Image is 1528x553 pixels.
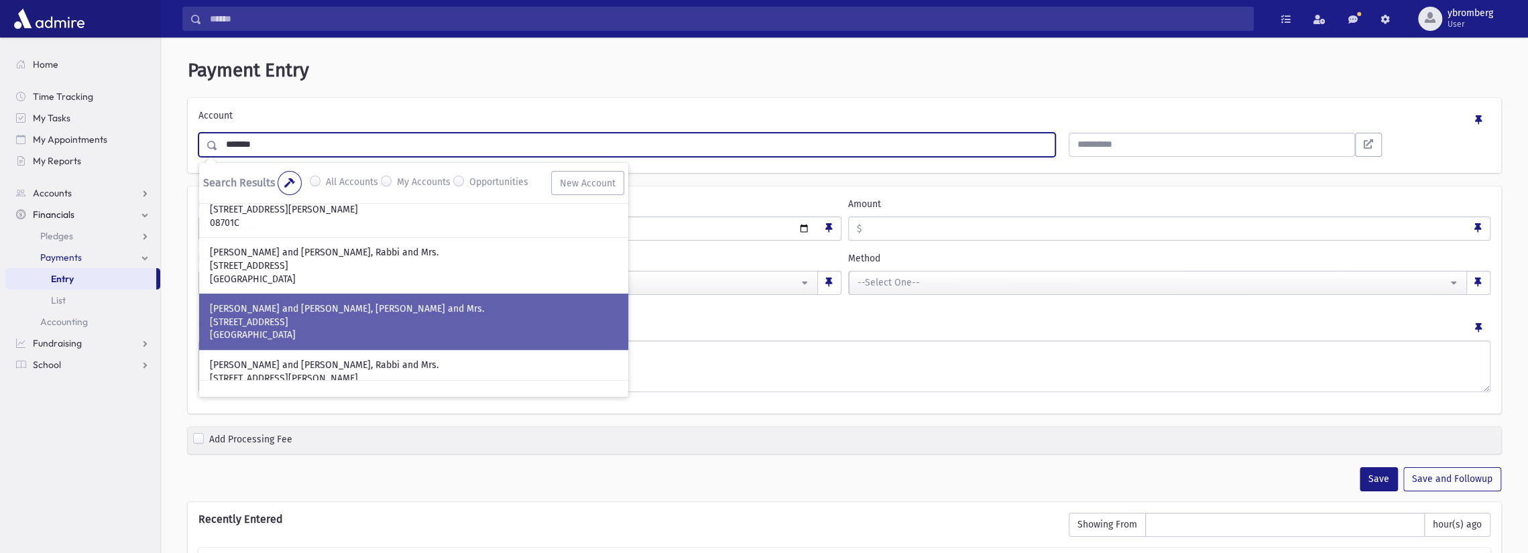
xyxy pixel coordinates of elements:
[210,302,618,316] p: [PERSON_NAME] and [PERSON_NAME], [PERSON_NAME] and Mrs.
[210,359,618,372] p: [PERSON_NAME] and [PERSON_NAME], Rabbi and Mrs.
[1403,467,1501,491] button: Save and Followup
[5,247,160,268] a: Payments
[33,155,81,167] span: My Reports
[210,259,618,273] p: [STREET_ADDRESS]
[551,171,624,195] button: New Account
[1448,19,1493,29] span: User
[188,59,309,81] span: Payment Entry
[33,58,58,70] span: Home
[849,217,862,241] span: $
[210,328,618,342] p: [GEOGRAPHIC_DATA]
[203,176,275,189] span: Search Results
[209,432,292,448] label: Add Processing Fee
[33,133,107,145] span: My Appointments
[40,251,82,263] span: Payments
[210,371,618,385] p: [STREET_ADDRESS][PERSON_NAME]
[210,203,618,217] p: [STREET_ADDRESS][PERSON_NAME]
[5,311,160,332] a: Accounting
[1360,467,1398,491] button: Save
[33,208,74,221] span: Financials
[326,175,378,191] label: All Accounts
[469,175,528,191] label: Opportunities
[11,5,88,32] img: AdmirePro
[33,337,82,349] span: Fundraising
[1424,513,1490,537] span: hour(s) ago
[848,251,880,265] label: Method
[33,359,61,371] span: School
[5,204,160,225] a: Financials
[397,175,451,191] label: My Accounts
[1069,513,1146,537] span: Showing From
[5,150,160,172] a: My Reports
[5,290,160,311] a: List
[5,268,156,290] a: Entry
[198,109,233,127] label: Account
[5,54,160,75] a: Home
[5,354,160,375] a: School
[202,7,1253,31] input: Search
[210,216,618,229] p: 08701C
[210,315,618,328] p: [STREET_ADDRESS]
[858,275,1448,290] div: --Select One--
[5,332,160,354] a: Fundraising
[33,187,72,199] span: Accounts
[848,197,881,211] label: Amount
[198,316,224,335] label: Notes
[1448,8,1493,19] span: ybromberg
[849,271,1468,295] button: --Select One--
[51,273,74,285] span: Entry
[33,112,70,124] span: My Tasks
[210,246,618,259] p: [PERSON_NAME] and [PERSON_NAME], Rabbi and Mrs.
[5,225,160,247] a: Pledges
[40,316,88,328] span: Accounting
[33,90,93,103] span: Time Tracking
[5,129,160,150] a: My Appointments
[5,182,160,204] a: Accounts
[198,197,219,211] label: Date
[198,251,223,265] label: Batch
[198,513,1055,526] h6: Recently Entered
[5,107,160,129] a: My Tasks
[5,86,160,107] a: Time Tracking
[51,294,66,306] span: List
[210,272,618,286] p: [GEOGRAPHIC_DATA]
[218,133,1055,157] input: Search
[40,230,73,242] span: Pledges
